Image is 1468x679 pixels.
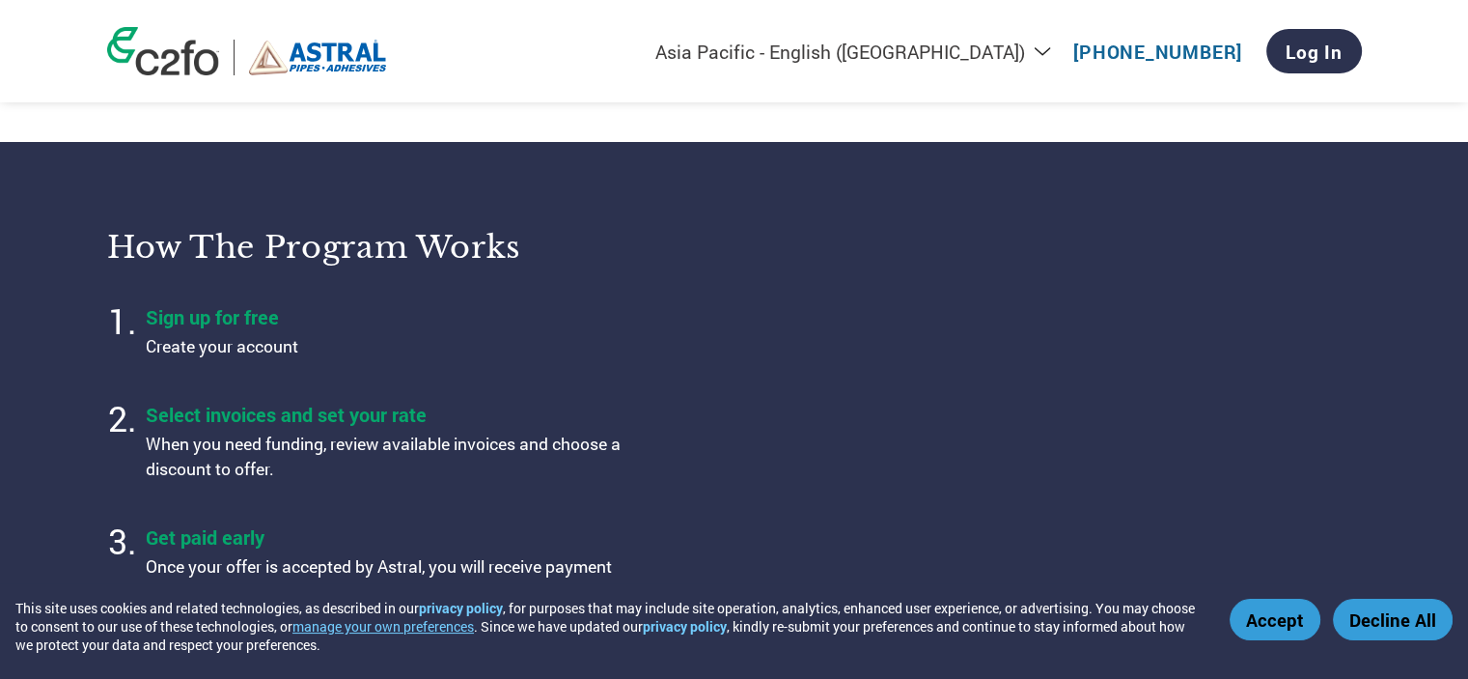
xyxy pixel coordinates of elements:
[1333,599,1453,640] button: Decline All
[1266,29,1362,73] a: Log In
[146,304,628,329] h4: Sign up for free
[15,599,1202,654] div: This site uses cookies and related technologies, as described in our , for purposes that may incl...
[249,40,387,75] img: Astral
[107,228,710,267] h3: How the program works
[292,617,474,636] button: manage your own preferences
[419,599,503,617] a: privacy policy
[146,402,628,427] h4: Select invoices and set your rate
[146,432,628,483] p: When you need funding, review available invoices and choose a discount to offer.
[643,617,727,636] a: privacy policy
[146,334,628,359] p: Create your account
[1073,40,1242,64] a: [PHONE_NUMBER]
[1230,599,1320,640] button: Accept
[146,524,628,550] h4: Get paid early
[146,554,628,606] p: Once your offer is accepted by Astral, you will receive payment in as little as 24 hours
[107,27,219,75] img: c2fo logo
